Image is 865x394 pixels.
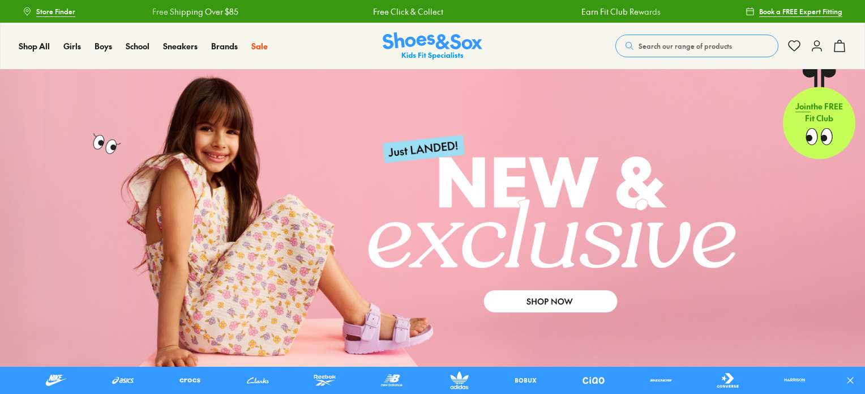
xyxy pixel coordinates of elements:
[163,40,198,52] a: Sneakers
[383,32,482,60] img: SNS_Logo_Responsive.svg
[95,40,112,52] a: Boys
[126,40,149,52] a: School
[372,6,443,18] a: Free Click & Collect
[639,41,732,51] span: Search our range of products
[19,40,50,52] a: Shop All
[23,1,75,22] a: Store Finder
[795,100,811,112] span: Join
[251,40,268,52] a: Sale
[746,1,842,22] a: Book a FREE Expert Fitting
[36,6,75,16] span: Store Finder
[63,40,81,52] a: Girls
[759,6,842,16] span: Book a FREE Expert Fitting
[152,6,238,18] a: Free Shipping Over $85
[615,35,778,57] button: Search our range of products
[383,32,482,60] a: Shoes & Sox
[581,6,660,18] a: Earn Fit Club Rewards
[211,40,238,52] a: Brands
[783,91,855,133] p: the FREE Fit Club
[783,69,855,159] a: Jointhe FREE Fit Club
